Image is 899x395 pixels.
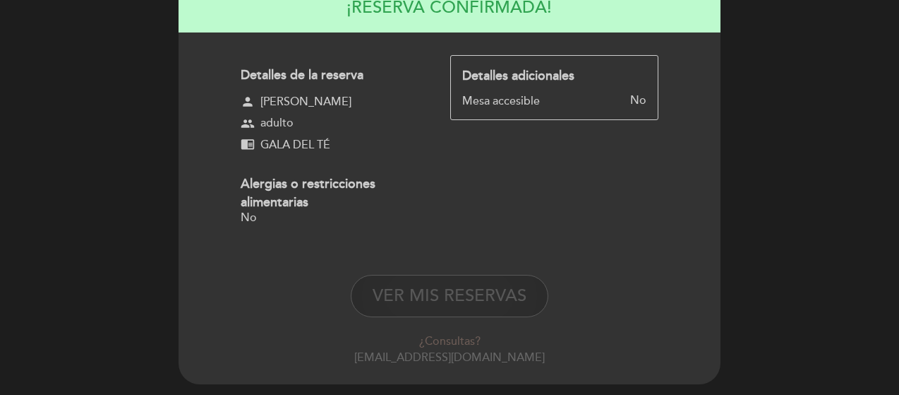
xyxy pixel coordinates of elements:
span: adulto [260,115,294,131]
div: Detalles de la reserva [241,66,425,85]
span: GALA DEL TÉ [260,137,330,153]
span: chrome_reader_mode [241,137,255,151]
span: [PERSON_NAME] [260,94,351,110]
div: Mesa accesible [462,95,540,108]
a: [EMAIL_ADDRESS][DOMAIN_NAME] [354,350,545,365]
span: person [241,95,255,109]
div: ¿Consultas? [188,334,711,350]
div: No [540,95,646,108]
div: Alergias o restricciones alimentarias [241,175,425,211]
span: group [241,117,255,131]
div: Detalles adicionales [462,67,646,86]
div: No [241,211,425,225]
button: VER MIS RESERVAS [351,275,548,317]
